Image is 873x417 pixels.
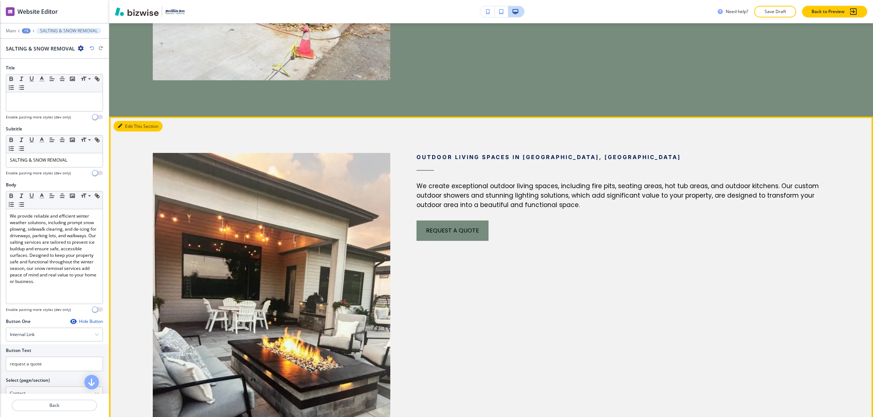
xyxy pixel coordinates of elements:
[10,331,35,338] h4: Internal Link
[6,182,16,188] h2: Body
[10,157,67,163] span: SALTING & SNOW REMOVAL
[12,402,96,409] p: Back
[12,400,97,411] button: Back
[6,318,31,325] h2: Button One
[416,220,489,241] button: request a quote
[812,8,845,15] p: Back to Preview
[40,28,97,33] p: SALTING & SNOW REMOVAL
[754,6,796,17] button: Save Draft
[6,28,16,33] button: Main
[113,121,163,132] button: Edit This Section
[115,7,159,16] img: Bizwise Logo
[726,8,748,15] h3: Need help?
[6,307,71,312] h4: Enable pasting more styles (dev only)
[6,126,22,132] h2: Subtitle
[70,319,103,324] button: Hide Button
[6,65,15,71] h2: Title
[416,182,821,209] span: We create exceptional outdoor living spaces, including fire pits, seating areas, hot tub areas, a...
[6,377,50,384] h2: Select (page/section)
[6,347,31,354] h2: Button Text
[764,8,787,15] p: Save Draft
[6,45,75,52] h2: SALTING & SNOW REMOVAL
[6,114,71,120] h4: Enable pasting more styles (dev only)
[10,213,97,284] span: We provide reliable and efficient winter weather solutions, including prompt snow plowing, sidewa...
[6,7,15,16] img: editor icon
[802,6,867,17] button: Back to Preview
[416,154,681,161] span: OUTDOOR LIVING SPACES IN [GEOGRAPHIC_DATA], [GEOGRAPHIC_DATA]
[165,9,185,14] img: Your Logo
[426,226,479,235] span: request a quote
[17,7,58,16] h2: Website Editor
[22,28,31,33] button: +3
[6,387,95,400] input: Manual Input
[6,170,71,176] h4: Enable pasting more styles (dev only)
[36,28,101,34] button: SALTING & SNOW REMOVAL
